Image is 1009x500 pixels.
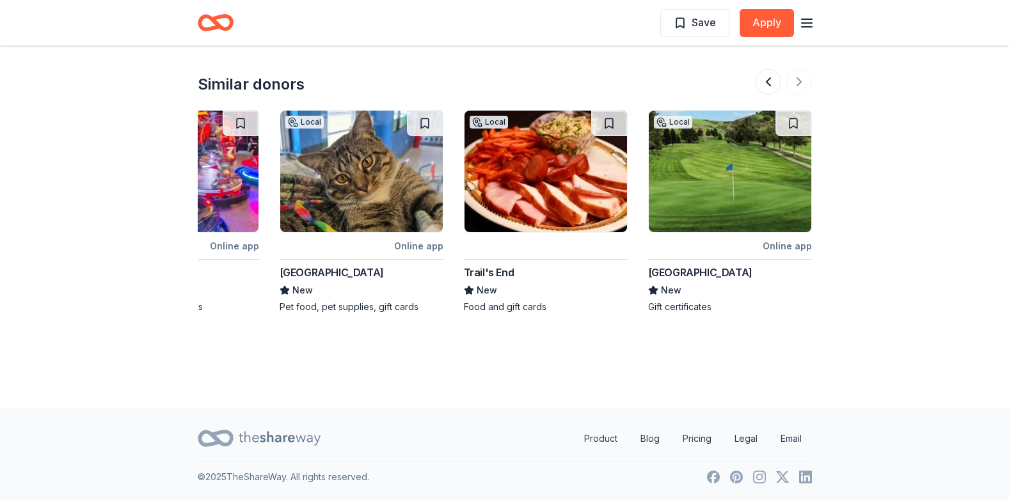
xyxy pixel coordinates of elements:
[740,9,794,37] button: Apply
[470,116,508,129] div: Local
[394,238,443,254] div: Online app
[654,116,692,129] div: Local
[630,426,670,451] a: Blog
[649,111,811,232] img: Image for Blue Rock Springs Golf Club
[280,265,384,280] div: [GEOGRAPHIC_DATA]
[198,74,305,95] div: Similar donors
[692,14,716,31] span: Save
[285,116,324,129] div: Local
[464,265,514,280] div: Trail's End
[648,110,812,313] a: Image for Blue Rock Springs Golf ClubLocalOnline app[GEOGRAPHIC_DATA]NewGift certificates
[210,238,259,254] div: Online app
[464,301,628,313] div: Food and gift cards
[574,426,812,451] nav: quick links
[770,426,812,451] a: Email
[465,111,627,232] img: Image for Trail's End
[198,469,369,485] p: © 2025 TheShareWay. All rights reserved.
[763,238,812,254] div: Online app
[672,426,722,451] a: Pricing
[660,9,729,37] button: Save
[280,110,443,313] a: Image for Natural Pet CenterLocalOnline app[GEOGRAPHIC_DATA]NewPet food, pet supplies, gift cards
[464,110,628,313] a: Image for Trail's EndLocalTrail's EndNewFood and gift cards
[648,265,752,280] div: [GEOGRAPHIC_DATA]
[724,426,768,451] a: Legal
[292,283,313,298] span: New
[280,301,443,313] div: Pet food, pet supplies, gift cards
[648,301,812,313] div: Gift certificates
[477,283,497,298] span: New
[198,8,234,38] a: Home
[280,111,443,232] img: Image for Natural Pet Center
[661,283,681,298] span: New
[574,426,628,451] a: Product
